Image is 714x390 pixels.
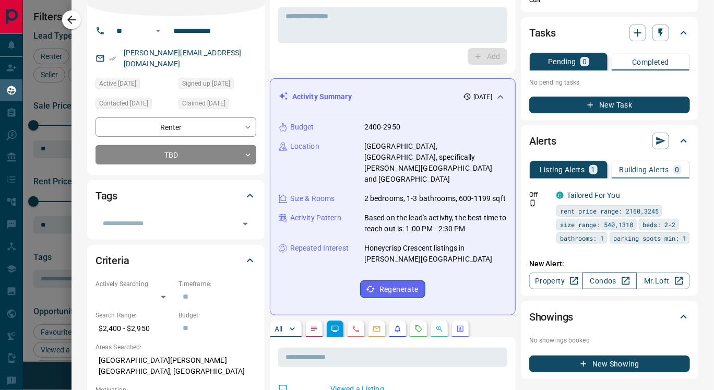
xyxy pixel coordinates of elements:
[310,325,318,333] svg: Notes
[556,192,564,199] div: condos.ca
[96,311,173,320] p: Search Range:
[178,279,256,289] p: Timeframe:
[352,325,360,333] svg: Calls
[529,133,556,149] h2: Alerts
[96,248,256,273] div: Criteria
[96,117,256,137] div: Renter
[529,309,574,325] h2: Showings
[182,78,230,89] span: Signed up [DATE]
[96,98,173,112] div: Fri Aug 15 2025
[96,78,173,92] div: Fri Aug 15 2025
[529,336,690,345] p: No showings booked
[560,206,659,216] span: rent price range: 2160,3245
[99,98,148,109] span: Contacted [DATE]
[279,87,507,107] div: Activity Summary[DATE]
[529,20,690,45] div: Tasks
[473,92,492,102] p: [DATE]
[582,58,587,65] p: 0
[642,219,675,230] span: beds: 2-2
[364,243,507,265] p: Honeycrisp Crescent listings in [PERSON_NAME][GEOGRAPHIC_DATA]
[636,273,690,289] a: Mr.Loft
[675,166,680,173] p: 0
[178,311,256,320] p: Budget:
[560,219,633,230] span: size range: 540,1318
[360,280,425,298] button: Regenerate
[456,325,465,333] svg: Agent Actions
[99,78,136,89] span: Active [DATE]
[620,166,669,173] p: Building Alerts
[529,97,690,113] button: New Task
[275,325,283,333] p: All
[414,325,423,333] svg: Requests
[290,141,319,152] p: Location
[290,243,349,254] p: Repeated Interest
[152,25,164,37] button: Open
[290,212,341,223] p: Activity Pattern
[124,49,242,68] a: [PERSON_NAME][EMAIL_ADDRESS][DOMAIN_NAME]
[567,191,620,199] a: Tailored For You
[96,279,173,289] p: Actively Searching:
[529,128,690,153] div: Alerts
[435,325,444,333] svg: Opportunities
[182,98,225,109] span: Claimed [DATE]
[96,320,173,337] p: $2,400 - $2,950
[529,190,550,199] p: Off
[96,183,256,208] div: Tags
[238,217,253,231] button: Open
[613,233,686,243] span: parking spots min: 1
[632,58,669,66] p: Completed
[582,273,636,289] a: Condos
[373,325,381,333] svg: Emails
[364,212,507,234] p: Based on the lead's activity, the best time to reach out is: 1:00 PM - 2:30 PM
[540,166,585,173] p: Listing Alerts
[290,122,314,133] p: Budget
[96,252,129,269] h2: Criteria
[364,193,506,204] p: 2 bedrooms, 1-3 bathrooms, 600-1199 sqft
[364,141,507,185] p: [GEOGRAPHIC_DATA], [GEOGRAPHIC_DATA], specifically [PERSON_NAME][GEOGRAPHIC_DATA] and [GEOGRAPHIC...
[292,91,352,102] p: Activity Summary
[364,122,400,133] p: 2400-2950
[96,352,256,380] p: [GEOGRAPHIC_DATA][PERSON_NAME][GEOGRAPHIC_DATA], [GEOGRAPHIC_DATA]
[109,55,116,62] svg: Email Verified
[290,193,335,204] p: Size & Rooms
[331,325,339,333] svg: Lead Browsing Activity
[96,187,117,204] h2: Tags
[548,58,576,65] p: Pending
[394,325,402,333] svg: Listing Alerts
[529,356,690,372] button: New Showing
[529,25,556,41] h2: Tasks
[560,233,604,243] span: bathrooms: 1
[529,273,583,289] a: Property
[529,75,690,90] p: No pending tasks
[529,304,690,329] div: Showings
[178,98,256,112] div: Fri Aug 15 2025
[529,258,690,269] p: New Alert:
[178,78,256,92] div: Fri Aug 15 2025
[529,199,537,207] svg: Push Notification Only
[591,166,596,173] p: 1
[96,342,256,352] p: Areas Searched:
[96,145,256,164] div: TBD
